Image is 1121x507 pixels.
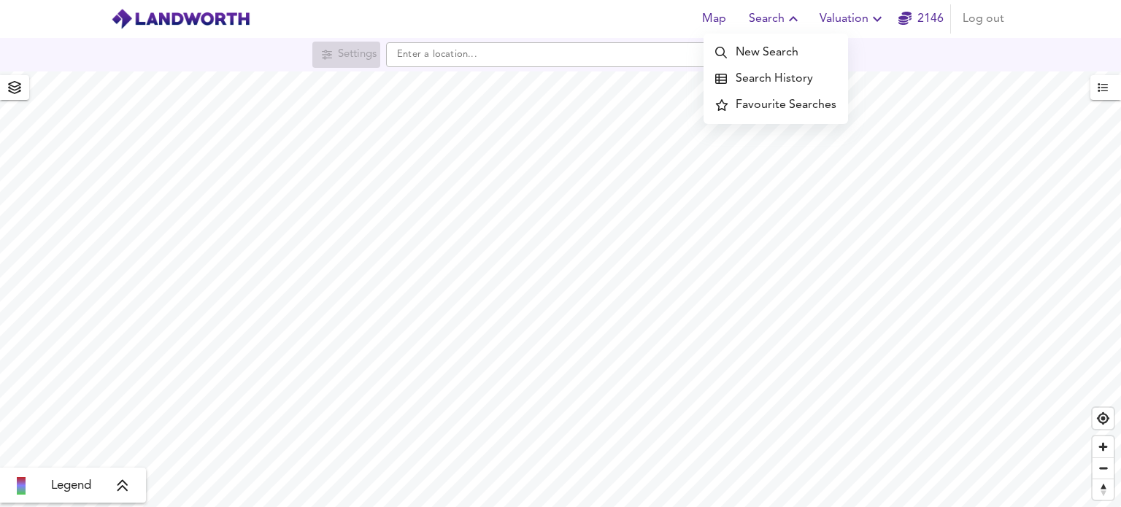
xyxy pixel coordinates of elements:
[898,4,944,34] button: 2146
[312,42,380,68] div: Search for a location first or explore the map
[814,4,892,34] button: Valuation
[1093,408,1114,429] button: Find my location
[820,9,886,29] span: Valuation
[1093,479,1114,500] button: Reset bearing to north
[749,9,802,29] span: Search
[696,9,731,29] span: Map
[386,42,736,67] input: Enter a location...
[51,477,91,495] span: Legend
[704,39,848,66] a: New Search
[111,8,250,30] img: logo
[1093,436,1114,457] button: Zoom in
[898,9,944,29] a: 2146
[690,4,737,34] button: Map
[1093,479,1114,500] span: Reset bearing to north
[704,92,848,118] a: Favourite Searches
[1093,457,1114,479] button: Zoom out
[704,66,848,92] a: Search History
[743,4,808,34] button: Search
[957,4,1010,34] button: Log out
[963,9,1004,29] span: Log out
